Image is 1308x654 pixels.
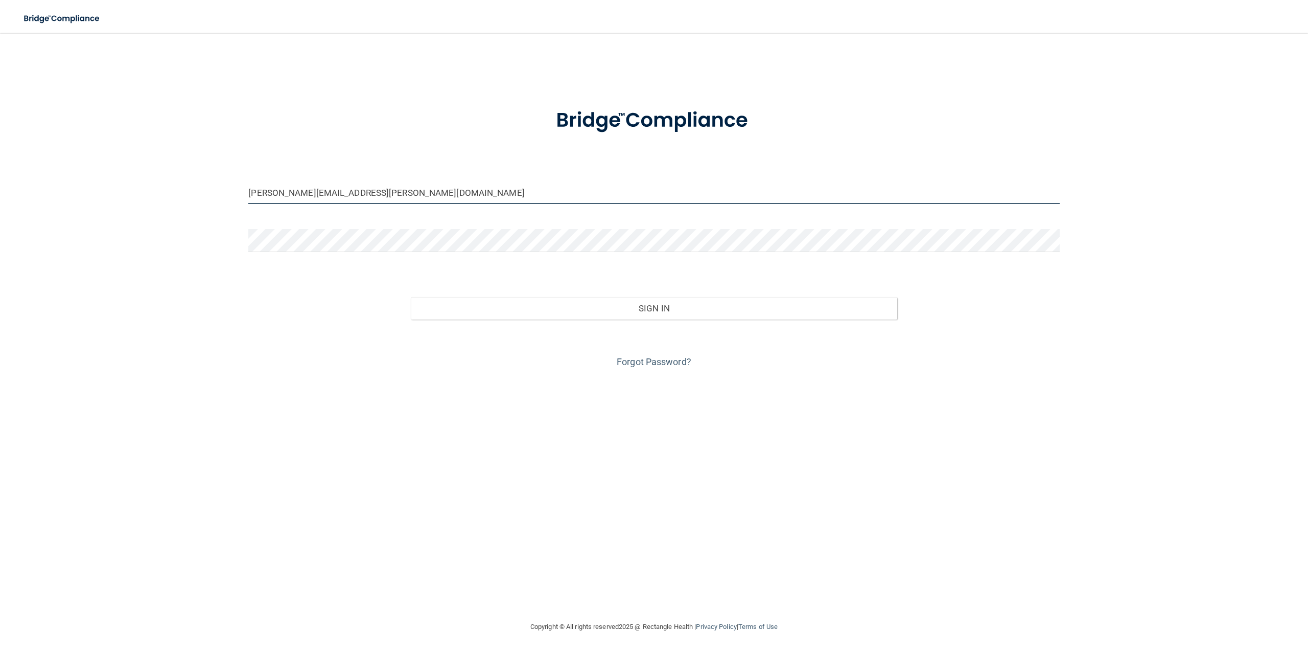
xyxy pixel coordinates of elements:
a: Forgot Password? [617,356,691,367]
img: bridge_compliance_login_screen.278c3ca4.svg [535,94,773,147]
div: Copyright © All rights reserved 2025 @ Rectangle Health | | [468,611,840,643]
a: Privacy Policy [696,623,736,630]
a: Terms of Use [738,623,778,630]
button: Sign In [411,297,897,320]
img: bridge_compliance_login_screen.278c3ca4.svg [15,8,109,29]
input: Email [248,181,1059,204]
